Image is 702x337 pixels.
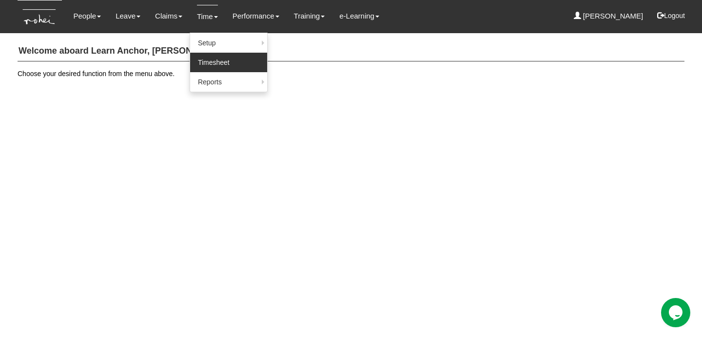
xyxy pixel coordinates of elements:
a: e-Learning [339,5,379,27]
a: Training [294,5,325,27]
a: Time [197,5,218,28]
a: Setup [190,33,267,53]
a: Reports [190,72,267,92]
iframe: chat widget [661,298,692,327]
img: KTs7HI1dOZG7tu7pUkOpGGQAiEQAiEQAj0IhBB1wtXDg6BEAiBEAiBEAiB4RGIoBtemSRFIRACIRACIRACIdCLQARdL1w5OAR... [18,0,62,33]
a: Timesheet [190,53,267,72]
p: Choose your desired function from the menu above. [18,69,684,79]
a: [PERSON_NAME] [574,5,643,27]
h4: Welcome aboard Learn Anchor, [PERSON_NAME] ! [18,41,684,61]
a: People [73,5,101,27]
a: Performance [233,5,279,27]
a: Claims [155,5,182,27]
button: Logout [650,4,692,27]
a: Leave [116,5,140,27]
